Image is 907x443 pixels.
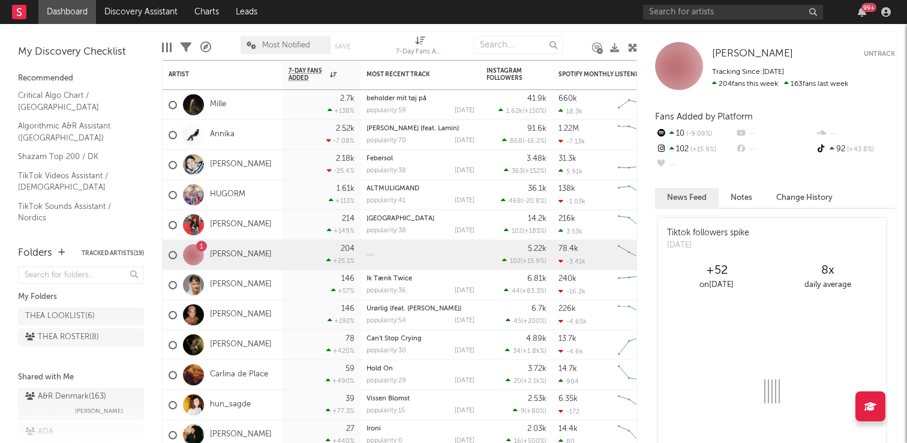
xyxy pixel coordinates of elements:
div: +138 % [328,107,355,115]
a: beholder mit tøj på [367,95,427,102]
div: 240k [558,275,576,283]
div: -- [735,126,815,142]
span: 363 [512,168,523,175]
div: popularity: 36 [367,288,406,294]
div: +57 % [331,287,355,295]
div: 904 [558,378,579,385]
div: ( ) [506,317,546,325]
svg: Chart title [612,300,666,330]
span: 45 [513,318,521,325]
div: popularity: 41 [367,197,406,204]
span: +1.8k % [522,348,545,355]
div: 8 x [772,264,883,278]
a: THEA ROSTER(8) [18,328,144,346]
div: Tiktok followers spike [667,227,749,240]
div: Artist [169,71,259,78]
a: [PERSON_NAME] [210,250,272,260]
div: Ik Tænk Twice [367,276,474,282]
div: popularity: 15 [367,408,405,414]
span: Fans Added by Platform [655,112,753,121]
input: Search... [473,36,563,54]
div: 14.7k [558,365,577,373]
div: +77.3 % [326,407,355,415]
span: +183 % [524,228,545,235]
a: Shazam Top 200 / DK [18,150,132,163]
div: 3.48k [527,155,546,163]
div: 2.18k [336,155,355,163]
div: 78.4k [558,245,578,253]
span: 204 fans this week [712,80,778,88]
div: THEA ROSTER ( 8 ) [25,330,99,345]
a: Algorithmic A&R Assistant ([GEOGRAPHIC_DATA]) [18,119,132,144]
div: -4.65k [558,318,587,325]
div: 13.7k [558,335,576,343]
div: 78 [346,335,355,343]
div: A&R Pipeline [200,30,211,65]
div: -4.6k [558,348,583,355]
div: Hold On [367,366,474,372]
div: ( ) [502,257,546,265]
div: popularity: 38 [367,228,406,234]
div: 138k [558,185,575,193]
svg: Chart title [612,360,666,390]
span: +43.8 % [845,146,874,153]
span: 163 fans last week [712,80,848,88]
div: beholder mit tøj på [367,95,474,102]
span: [PERSON_NAME] [712,49,793,59]
div: popularity: 70 [367,137,406,144]
div: 41.9k [527,95,546,103]
div: 5.91k [558,167,582,175]
div: -3.41k [558,258,585,265]
div: Most Recent Track [367,71,456,78]
span: 102 [510,258,521,265]
a: A&R Denmark(163)[PERSON_NAME] [18,388,144,420]
a: [PERSON_NAME] [712,48,793,60]
div: 14.2k [528,215,546,223]
div: [DATE] [455,408,474,414]
a: TikTok Sounds Assistant / Nordics [18,200,132,225]
div: -7.08 % [326,137,355,145]
a: Critical Algo Chart / [GEOGRAPHIC_DATA] [18,89,132,113]
a: Carlina de Place [210,370,268,380]
div: +192 % [328,317,355,325]
div: 2.52k [336,125,355,133]
div: [DATE] [455,228,474,234]
a: [PERSON_NAME] [210,310,272,320]
span: -20.8 % [523,198,545,205]
a: [PERSON_NAME] [210,340,272,350]
svg: Chart title [612,240,666,270]
div: My Discovery Checklist [18,45,144,59]
div: 7-Day Fans Added (7-Day Fans Added) [396,45,444,59]
div: -172 [558,408,579,415]
span: 44 [512,288,520,295]
div: 204 [341,245,355,253]
svg: Chart title [612,390,666,420]
div: ALTMULIGMAND [367,185,474,192]
div: 2.7k [340,95,355,103]
div: 31.3k [558,155,576,163]
div: +149 % [327,227,355,235]
a: [PERSON_NAME] (feat. Lamin) [367,125,459,132]
span: +200 % [523,318,545,325]
div: popularity: 59 [367,107,406,114]
span: Tracking Since: [DATE] [712,68,784,76]
div: 10 [655,126,735,142]
div: ( ) [504,287,546,295]
div: [DATE] [455,137,474,144]
div: 3.72k [528,365,546,373]
div: Folders [18,246,52,261]
span: +152 % [525,168,545,175]
svg: Chart title [612,180,666,210]
div: 3.53k [558,228,582,235]
div: Urørlig (feat. Karoline Mousing) [367,306,474,312]
div: [DATE] [455,107,474,114]
button: Save [335,43,350,50]
div: 14.4k [558,425,578,433]
div: +420 % [326,347,355,355]
div: popularity: 54 [367,318,406,324]
a: Urørlig (feat. [PERSON_NAME]) [367,306,461,312]
div: ( ) [504,167,546,175]
button: 99+ [858,7,866,17]
input: Search for artists [643,5,823,20]
div: Edit Columns [162,30,172,65]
